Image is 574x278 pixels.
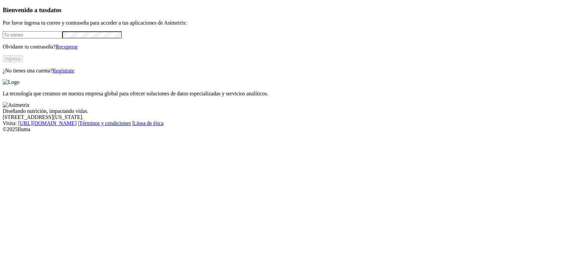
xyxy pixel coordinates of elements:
a: Línea de ética [133,120,164,126]
a: Términos y condiciones [79,120,131,126]
img: Logo [3,79,20,85]
div: © 2025 Iluma [3,126,571,132]
p: ¿No tienes una cuenta? [3,68,571,74]
a: Recuperar [56,44,78,50]
input: Tu correo [3,31,62,38]
span: datos [47,6,62,13]
a: Regístrate [52,68,74,73]
p: Por favor ingresa tu correo y contraseña para acceder a tus aplicaciones de Asimetrix: [3,20,571,26]
div: Visita : | | [3,120,571,126]
h3: Bienvenido a tus [3,6,571,14]
button: Ingresa [3,55,23,62]
p: La tecnología que creamos en nuestra empresa global para ofrecer soluciones de datos especializad... [3,91,571,97]
img: Asimetrix [3,102,30,108]
p: Olvidaste tu contraseña? [3,44,571,50]
a: [URL][DOMAIN_NAME] [18,120,77,126]
div: [STREET_ADDRESS][US_STATE]. [3,114,571,120]
div: Diseñando nutrición, impactando vidas. [3,108,571,114]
